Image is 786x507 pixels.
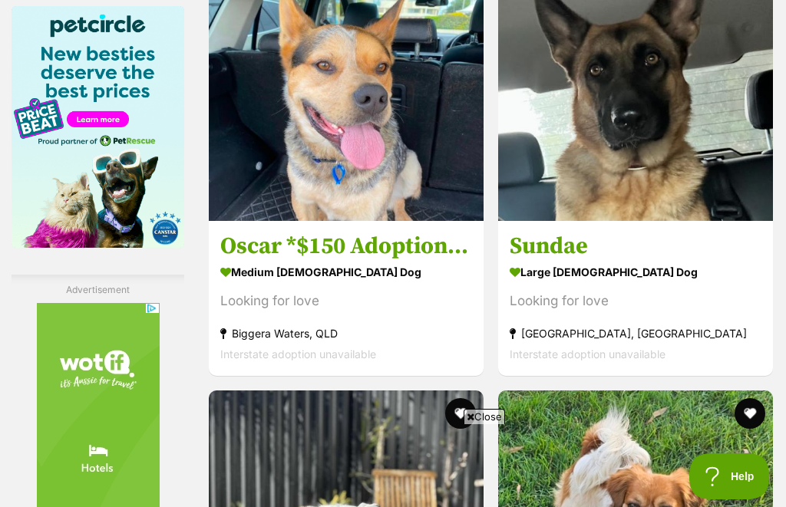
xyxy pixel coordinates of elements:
strong: Biggera Waters, QLD [220,323,472,344]
button: favourite [445,398,476,429]
iframe: Help Scout Beacon - Open [689,453,771,499]
div: Looking for love [510,291,761,311]
a: Sundae large [DEMOGRAPHIC_DATA] Dog Looking for love [GEOGRAPHIC_DATA], [GEOGRAPHIC_DATA] Interst... [498,220,773,376]
a: Oscar *$150 Adoption Fee* medium [DEMOGRAPHIC_DATA] Dog Looking for love Biggera Waters, QLD Inte... [209,220,484,376]
img: Pet Circle promo banner [12,6,184,248]
h3: Sundae [510,232,761,261]
span: Interstate adoption unavailable [220,347,376,360]
h3: Oscar *$150 Adoption Fee* [220,232,472,261]
strong: [GEOGRAPHIC_DATA], [GEOGRAPHIC_DATA] [510,323,761,344]
strong: large [DEMOGRAPHIC_DATA] Dog [510,261,761,283]
div: Looking for love [220,291,472,311]
button: favourite [735,398,765,429]
span: Interstate adoption unavailable [510,347,665,360]
strong: medium [DEMOGRAPHIC_DATA] Dog [220,261,472,283]
span: Close [464,409,505,424]
iframe: Advertisement [114,430,672,499]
